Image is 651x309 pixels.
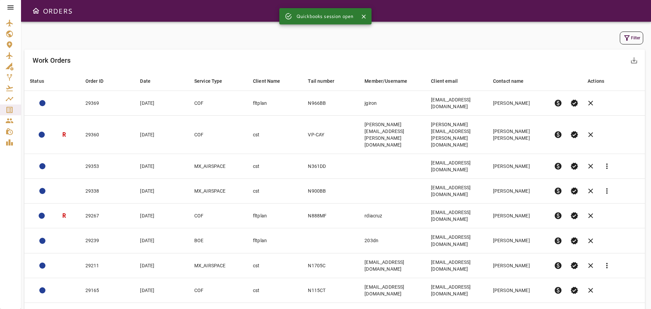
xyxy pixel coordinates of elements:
span: clear [587,99,595,107]
span: Member/Username [364,77,416,85]
td: [PERSON_NAME] [488,253,548,278]
div: ADMIN [39,132,45,138]
button: Cancel order [583,282,599,298]
button: Set Permit Ready [566,158,583,174]
button: Pre-Invoice order [550,282,566,298]
span: verified [570,131,578,139]
td: [DATE] [135,154,189,179]
span: Status [30,77,53,85]
td: [PERSON_NAME] [488,91,548,116]
span: paid [554,286,562,294]
td: [EMAIL_ADDRESS][DOMAIN_NAME] [359,253,426,278]
button: Cancel order [583,95,599,111]
button: Cancel order [583,257,599,274]
td: cst [248,179,303,204]
td: 29360 [80,116,135,154]
button: Cancel order [583,183,599,199]
td: [PERSON_NAME][EMAIL_ADDRESS][PERSON_NAME][DOMAIN_NAME] [359,116,426,154]
td: fltplan [248,91,303,116]
td: MX_AIRSPACE [189,179,248,204]
td: N1705C [302,253,359,278]
td: 29165 [80,278,135,303]
button: Cancel order [583,158,599,174]
h6: Work Orders [33,55,71,66]
td: cst [248,253,303,278]
button: Pre-Invoice order [550,158,566,174]
span: Date [140,77,159,85]
td: [EMAIL_ADDRESS][DOMAIN_NAME] [426,228,488,253]
span: clear [587,286,595,294]
td: [PERSON_NAME] [PERSON_NAME] [488,116,548,154]
td: N900BB [302,179,359,204]
span: clear [587,187,595,195]
td: 29338 [80,179,135,204]
td: jgiron [359,91,426,116]
h3: R [62,131,66,139]
td: fltplan [248,228,303,253]
td: cst [248,154,303,179]
span: verified [570,99,578,107]
span: paid [554,99,562,107]
div: Quickbooks session open [296,10,353,22]
button: Cancel order [583,127,599,143]
h6: ORDERS [43,5,72,16]
div: Order ID [85,77,103,85]
span: paid [554,187,562,195]
div: ACTION REQUIRED [39,213,45,219]
button: Pre-Invoice order [550,208,566,224]
div: ADMIN [39,287,45,293]
td: [EMAIL_ADDRESS][DOMAIN_NAME] [426,253,488,278]
button: Cancel order [583,233,599,249]
span: more_vert [603,262,611,270]
div: Tail number [308,77,334,85]
td: [PERSON_NAME] [488,154,548,179]
div: Client Name [253,77,280,85]
button: Set Permit Ready [566,183,583,199]
div: Member/Username [364,77,407,85]
button: Pre-Invoice order [550,233,566,249]
td: N966BB [302,91,359,116]
div: ACTION REQUIRED [39,188,45,194]
div: Client email [431,77,458,85]
button: Open drawer [29,4,43,18]
td: 29369 [80,91,135,116]
span: Service Type [194,77,231,85]
span: paid [554,131,562,139]
td: BOE [189,228,248,253]
button: Set Permit Ready [566,233,583,249]
td: N115CT [302,278,359,303]
button: Set Permit Ready [566,208,583,224]
div: Date [140,77,151,85]
span: more_vert [603,162,611,170]
span: save_alt [630,56,638,64]
span: verified [570,212,578,220]
div: ACTION REQUIRED [39,263,45,269]
td: [PERSON_NAME][EMAIL_ADDRESS][PERSON_NAME][DOMAIN_NAME] [426,116,488,154]
div: ACTION REQUIRED [39,163,45,169]
span: Order ID [85,77,112,85]
td: COF [189,91,248,116]
td: [EMAIL_ADDRESS][DOMAIN_NAME] [426,278,488,303]
td: COF [189,278,248,303]
div: Status [30,77,44,85]
td: [DATE] [135,228,189,253]
td: [EMAIL_ADDRESS][DOMAIN_NAME] [426,91,488,116]
span: paid [554,237,562,245]
button: Set Permit Ready [566,257,583,274]
button: Filter [620,32,643,44]
span: Contact name [493,77,533,85]
button: Export [626,52,642,69]
span: clear [587,131,595,139]
span: clear [587,212,595,220]
button: Reports [599,158,615,174]
td: [DATE] [135,278,189,303]
td: 29211 [80,253,135,278]
td: MX_AIRSPACE [189,253,248,278]
div: ACTION REQUIRED [39,100,45,106]
td: [EMAIL_ADDRESS][DOMAIN_NAME] [426,179,488,204]
td: [PERSON_NAME] [488,278,548,303]
td: [PERSON_NAME] [488,179,548,204]
span: verified [570,286,578,294]
td: N361DD [302,154,359,179]
span: more_vert [603,187,611,195]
